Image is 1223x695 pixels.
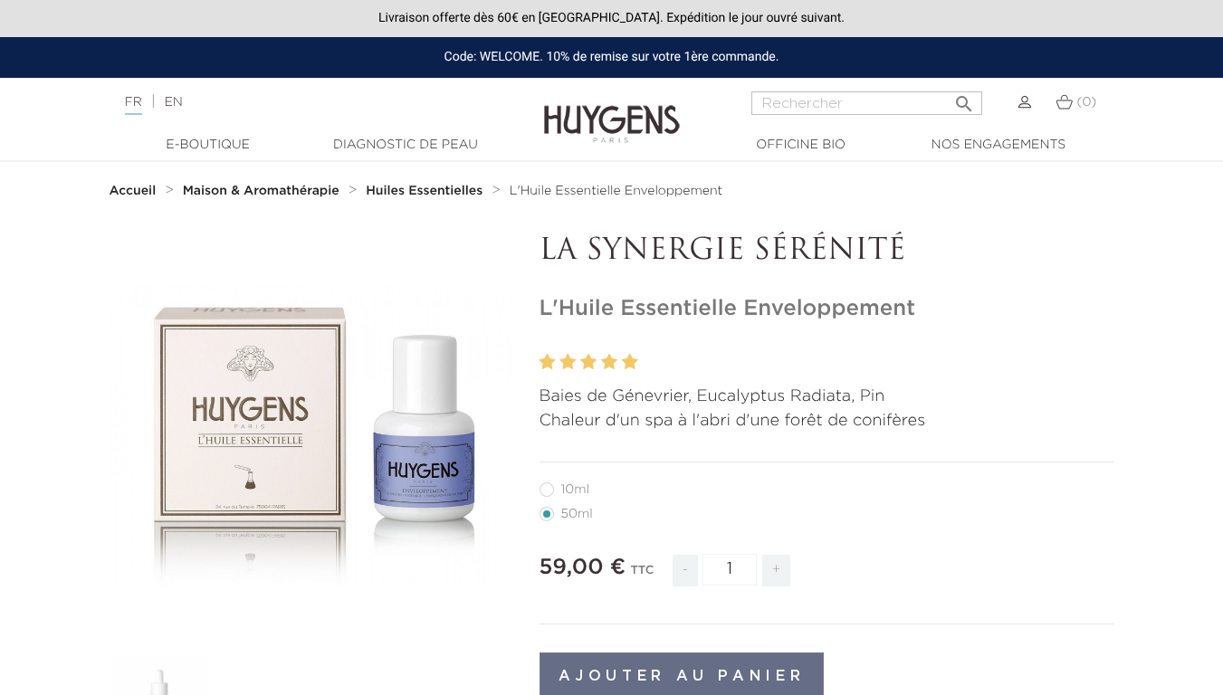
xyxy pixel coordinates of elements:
[540,507,615,521] label: 50ml
[544,76,680,146] img: Huygens
[948,86,980,110] button: 
[540,234,1114,269] p: LA SYNERGIE SÉRÉNITÉ
[673,555,698,586] span: -
[908,136,1089,155] a: Nos engagements
[580,349,597,376] label: 3
[540,296,1114,322] h1: L'Huile Essentielle Enveloppement
[183,184,344,198] a: Maison & Aromathérapie
[510,185,722,197] span: L'Huile Essentielle Enveloppement
[183,185,339,197] strong: Maison & Aromathérapie
[540,409,1114,433] p: Chaleur d'un spa à l'abri d'une forêt de conifères
[125,96,142,115] a: FR
[366,185,483,197] strong: Huiles Essentielles
[118,136,299,155] a: E-Boutique
[1076,96,1096,109] span: (0)
[366,184,487,198] a: Huiles Essentielles
[540,349,556,376] label: 1
[116,91,496,113] div: |
[540,385,1114,409] p: Baies de Génevrier, Eucalyptus Radiata, Pin
[630,551,654,600] div: TTC
[510,184,722,198] a: L'Huile Essentielle Enveloppement
[622,349,638,376] label: 5
[540,482,611,497] label: 10ml
[751,91,982,115] input: Rechercher
[702,554,757,586] input: Quantité
[711,136,892,155] a: Officine Bio
[540,557,626,578] span: 59,00 €
[601,349,617,376] label: 4
[315,136,496,155] a: Diagnostic de peau
[762,555,791,586] span: +
[110,185,157,197] strong: Accueil
[953,88,975,109] i: 
[559,349,576,376] label: 2
[110,184,160,198] a: Accueil
[164,96,182,109] a: EN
